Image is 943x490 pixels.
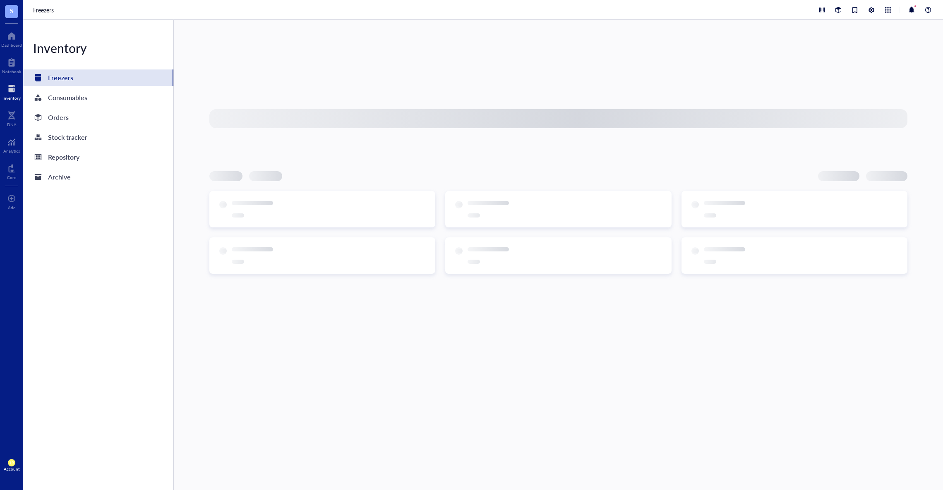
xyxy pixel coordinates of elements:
div: Account [4,466,20,471]
div: DNA [7,122,17,127]
a: Orders [23,109,173,126]
a: Consumables [23,89,173,106]
div: Stock tracker [48,131,87,143]
div: Dashboard [1,43,22,48]
div: Repository [48,151,79,163]
a: Stock tracker [23,129,173,146]
a: Freezers [23,69,173,86]
div: Notebook [2,69,21,74]
span: S [10,5,14,16]
div: Add [8,205,16,210]
a: Freezers [33,5,55,14]
a: Core [7,162,16,180]
a: Analytics [3,135,20,153]
div: Analytics [3,148,20,153]
a: DNA [7,109,17,127]
div: Core [7,175,16,180]
a: Archive [23,169,173,185]
span: LR [10,461,14,465]
a: Inventory [2,82,21,100]
div: Consumables [48,92,87,103]
div: Inventory [2,96,21,100]
div: Freezers [48,72,73,84]
a: Notebook [2,56,21,74]
div: Archive [48,171,71,183]
a: Dashboard [1,29,22,48]
a: Repository [23,149,173,165]
div: Orders [48,112,69,123]
div: Inventory [23,40,173,56]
